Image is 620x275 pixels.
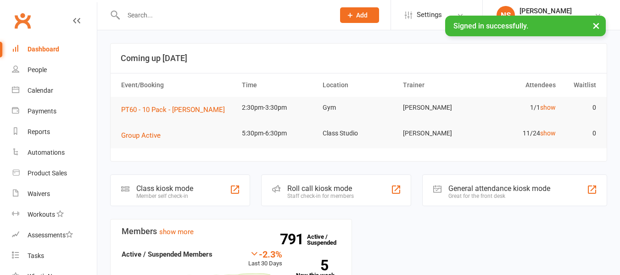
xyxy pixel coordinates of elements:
span: PT60 - 10 Pack - [PERSON_NAME] [121,106,225,114]
td: 1/1 [480,97,560,118]
td: Class Studio [318,123,399,144]
td: [PERSON_NAME] [399,123,480,144]
a: show [540,104,556,111]
div: General attendance kiosk mode [448,184,550,193]
div: Roll call kiosk mode [287,184,354,193]
div: Last 30 Days [248,249,282,269]
div: NS [497,6,515,24]
div: -2.3% [248,249,282,259]
a: People [12,60,97,80]
div: Automations [28,149,65,156]
a: Waivers [12,184,97,204]
div: Staff check-in for members [287,193,354,199]
div: Waivers [28,190,50,197]
div: Member self check-in [136,193,193,199]
div: Class kiosk mode [136,184,193,193]
td: 0 [560,97,600,118]
th: Waitlist [560,73,600,97]
div: Payments [28,107,56,115]
a: Reports [12,122,97,142]
th: Trainer [399,73,480,97]
div: Workouts [28,211,55,218]
a: 791Active / Suspended [307,227,347,253]
a: Calendar [12,80,97,101]
h3: Members [122,227,341,236]
a: Automations [12,142,97,163]
th: Time [238,73,318,97]
div: [PERSON_NAME] [519,7,575,15]
a: Workouts [12,204,97,225]
a: show [540,129,556,137]
td: 11/24 [480,123,560,144]
div: Reports [28,128,50,135]
td: 2:30pm-3:30pm [238,97,318,118]
span: Signed in successfully. [453,22,528,30]
button: × [588,16,604,35]
td: Gym [318,97,399,118]
strong: 5 [296,258,328,272]
a: Dashboard [12,39,97,60]
h3: Coming up [DATE] [121,54,597,63]
div: Assessments [28,231,73,239]
td: [PERSON_NAME] [399,97,480,118]
div: Tasks [28,252,44,259]
a: Assessments [12,225,97,246]
span: Settings [417,5,442,25]
strong: Active / Suspended Members [122,250,212,258]
button: Group Active [121,130,167,141]
th: Location [318,73,399,97]
div: NRG Fitness Centre [519,15,575,23]
th: Event/Booking [117,73,238,97]
div: Product Sales [28,169,67,177]
td: 0 [560,123,600,144]
div: Dashboard [28,45,59,53]
span: Add [356,11,368,19]
a: Product Sales [12,163,97,184]
button: Add [340,7,379,23]
div: People [28,66,47,73]
strong: 791 [280,232,307,246]
input: Search... [121,9,328,22]
button: PT60 - 10 Pack - [PERSON_NAME] [121,104,231,115]
div: Calendar [28,87,53,94]
a: Payments [12,101,97,122]
a: Tasks [12,246,97,266]
td: 5:30pm-6:30pm [238,123,318,144]
a: Clubworx [11,9,34,32]
th: Attendees [480,73,560,97]
div: Great for the front desk [448,193,550,199]
a: show more [159,228,194,236]
span: Group Active [121,131,161,140]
